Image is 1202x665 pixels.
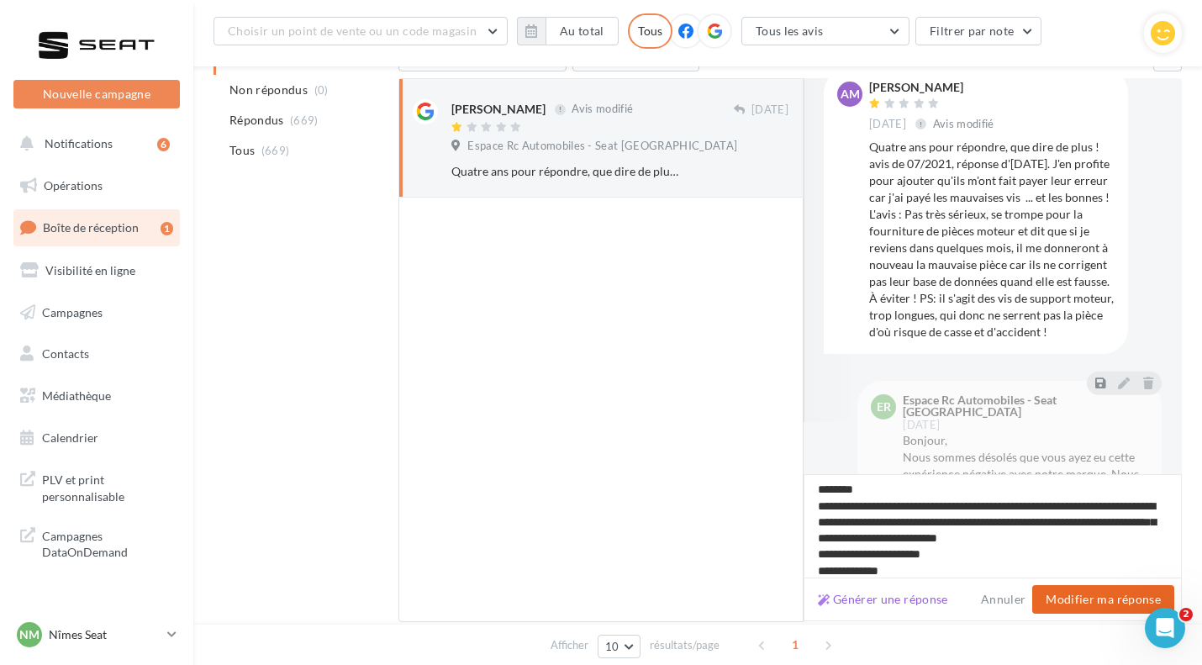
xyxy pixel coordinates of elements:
[974,589,1032,610] button: Annuler
[13,80,180,108] button: Nouvelle campagne
[49,626,161,643] p: Nîmes Seat
[869,139,1115,340] div: Quatre ans pour répondre, que dire de plus ! avis de 07/2021, réponse d'[DATE]. J'en profite pour...
[10,462,183,511] a: PLV et print personnalisable
[228,24,477,38] span: Choisir un point de vente ou un code magasin
[517,17,619,45] button: Au total
[42,430,98,445] span: Calendrier
[161,222,173,235] div: 1
[13,619,180,651] a: Nm Nîmes Seat
[903,420,940,430] span: [DATE]
[756,24,824,38] span: Tous les avis
[10,518,183,567] a: Campagnes DataOnDemand
[782,631,809,658] span: 1
[229,82,308,98] span: Non répondus
[290,113,319,127] span: (669)
[10,336,183,372] a: Contacts
[42,346,89,361] span: Contacts
[598,635,641,658] button: 10
[10,378,183,414] a: Médiathèque
[10,209,183,245] a: Boîte de réception1
[45,263,135,277] span: Visibilité en ligne
[42,525,173,561] span: Campagnes DataOnDemand
[903,432,1148,583] div: Bonjour, Nous sommes désolés que vous ayez eu cette expérience négative avec notre marque. Nous v...
[44,178,103,193] span: Opérations
[157,138,170,151] div: 6
[42,468,173,504] span: PLV et print personnalisable
[314,83,329,97] span: (0)
[10,420,183,456] a: Calendrier
[43,220,139,235] span: Boîte de réception
[869,82,998,93] div: [PERSON_NAME]
[841,86,860,103] span: AM
[1145,608,1185,648] iframe: Intercom live chat
[467,139,737,154] span: Espace Rc Automobiles - Seat [GEOGRAPHIC_DATA]
[10,253,183,288] a: Visibilité en ligne
[933,117,994,130] span: Avis modifié
[10,168,183,203] a: Opérations
[741,17,909,45] button: Tous les avis
[42,388,111,403] span: Médiathèque
[229,142,255,159] span: Tous
[42,304,103,319] span: Campagnes
[261,144,290,157] span: (669)
[214,17,508,45] button: Choisir un point de vente ou un code magasin
[1032,585,1174,614] button: Modifier ma réponse
[10,295,183,330] a: Campagnes
[628,13,672,49] div: Tous
[10,126,177,161] button: Notifications 6
[451,163,679,180] div: Quatre ans pour répondre, que dire de plus ! avis de 07/2021, réponse d'[DATE]. J'en profite pour...
[1179,608,1193,621] span: 2
[811,589,955,610] button: Générer une réponse
[45,136,113,150] span: Notifications
[877,398,891,415] span: ER
[546,17,619,45] button: Au total
[19,626,40,643] span: Nm
[915,17,1042,45] button: Filtrer par note
[605,640,619,653] span: 10
[751,103,788,118] span: [DATE]
[551,637,588,653] span: Afficher
[903,394,1145,418] div: Espace Rc Automobiles - Seat [GEOGRAPHIC_DATA]
[229,112,284,129] span: Répondus
[650,637,720,653] span: résultats/page
[572,103,633,116] span: Avis modifié
[451,101,546,118] div: [PERSON_NAME]
[869,117,906,132] span: [DATE]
